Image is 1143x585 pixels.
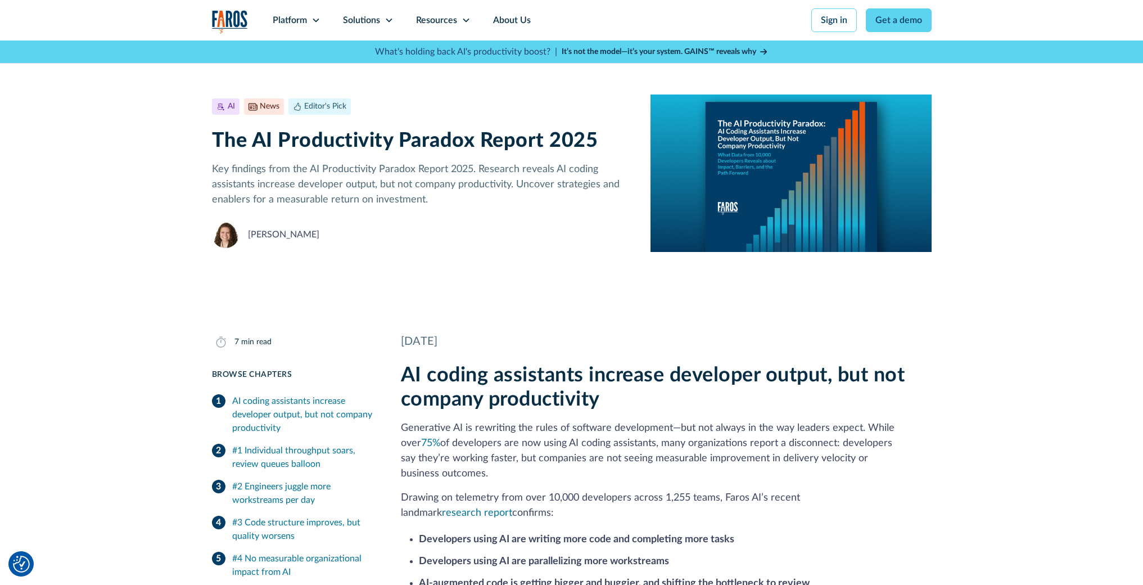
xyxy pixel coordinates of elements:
a: Get a demo [866,8,932,32]
div: Platform [273,13,307,27]
a: home [212,10,248,33]
a: #3 Code structure improves, but quality worsens [212,511,374,547]
div: #2 Engineers juggle more workstreams per day [232,480,374,507]
div: Editor's Pick [304,101,346,112]
p: Generative AI is rewriting the rules of software development—but not always in the way leaders ex... [401,421,932,481]
div: AI [228,101,235,112]
div: #3 Code structure improves, but quality worsens [232,516,374,543]
a: AI coding assistants increase developer output, but not company productivity [212,390,374,439]
img: Revisit consent button [13,556,30,573]
img: Logo of the analytics and reporting company Faros. [212,10,248,33]
img: A report cover on a blue background. The cover reads:The AI Productivity Paradox: AI Coding Assis... [650,94,931,252]
a: #1 Individual throughput soars, review queues balloon [212,439,374,475]
div: [PERSON_NAME] [248,228,319,241]
div: Browse Chapters [212,369,374,381]
div: AI coding assistants increase developer output, but not company productivity [232,394,374,435]
a: #2 Engineers juggle more workstreams per day [212,475,374,511]
a: #4 No measurable organizational impact from AI [212,547,374,583]
h2: AI coding assistants increase developer output, but not company productivity [401,363,932,412]
strong: Developers using AI are writing more code and completing more tasks [419,534,734,544]
a: It’s not the model—it’s your system. GAINS™ reveals why [562,46,769,58]
div: #1 Individual throughput soars, review queues balloon [232,444,374,471]
p: What's holding back AI's productivity boost? | [375,45,557,58]
div: #4 No measurable organizational impact from AI [232,552,374,579]
a: research report [442,508,512,518]
div: News [260,101,279,112]
div: min read [241,336,272,348]
div: Resources [416,13,457,27]
a: 75% [421,438,440,448]
a: Sign in [811,8,857,32]
p: Drawing on telemetry from over 10,000 developers across 1,255 teams, Faros AI’s recent landmark c... [401,490,932,521]
p: Key findings from the AI Productivity Paradox Report 2025. Research reveals AI coding assistants ... [212,162,633,208]
div: Solutions [343,13,380,27]
h1: The AI Productivity Paradox Report 2025 [212,129,633,153]
div: [DATE] [401,333,932,350]
div: 7 [234,336,239,348]
button: Cookie Settings [13,556,30,573]
strong: Developers using AI are parallelizing more workstreams [419,556,669,566]
strong: It’s not the model—it’s your system. GAINS™ reveals why [562,48,756,56]
img: Neely Dunlap [212,221,239,248]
